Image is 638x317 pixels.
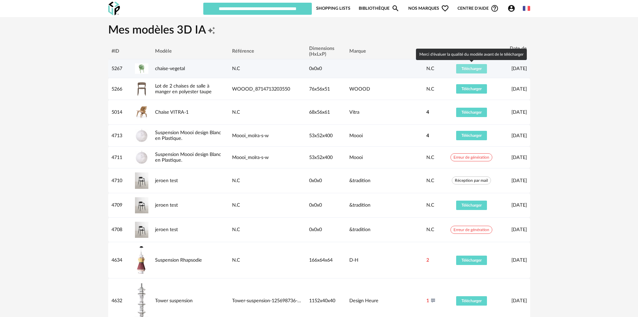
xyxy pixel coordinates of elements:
[456,131,487,140] button: Télécharger
[346,227,423,232] div: &tradition
[155,152,221,163] a: Suspension Moooi design Blanc en Plastique.
[426,133,429,139] span: 4
[450,226,492,234] span: Erreur de génération
[497,257,530,263] div: [DATE]
[497,133,530,139] div: [DATE]
[207,23,215,38] span: Creation icon
[229,48,306,54] div: Référence
[306,133,346,139] div: 53x52x400
[108,155,132,160] div: 4711
[306,257,346,263] div: 166x64x64
[497,178,530,183] div: [DATE]
[346,48,423,54] div: Marque
[426,227,434,232] span: N.C
[457,4,499,12] span: Centre d'aideHelp Circle Outline icon
[306,227,346,232] div: 0x0x0
[426,155,434,160] span: N.C
[426,87,434,92] span: N.C
[426,66,434,71] span: N.C
[108,133,132,139] div: 4713
[232,66,240,71] span: N.C
[426,298,429,304] span: 1
[108,48,132,54] div: #ID
[108,23,530,38] h1: Mes modèles 3D IA
[359,2,400,15] a: BibliothèqueMagnify icon
[155,84,212,94] a: Lot de 2 chaises de salle à manger en polyester taupe
[346,298,423,304] div: Design Heure
[155,227,178,232] a: jeroen test
[426,109,429,115] span: 4
[155,203,178,208] a: jeroen test
[346,109,423,115] div: Vitra
[497,202,530,208] div: [DATE]
[306,298,346,304] div: 1152x40x40
[456,84,487,94] button: Télécharger
[346,202,423,208] div: &tradition
[108,66,132,71] div: 5267
[135,172,148,189] img: jeroen test
[316,2,350,15] a: Shopping Lists
[135,246,148,274] img: Suspension Rhapsodie
[450,153,492,161] span: Erreur de génération
[135,129,148,142] img: Suspension Moooi design Blanc en Plastique.
[462,134,482,138] span: Télécharger
[462,299,482,303] span: Télécharger
[155,258,202,263] a: Suspension Rhapsodie
[346,86,423,92] div: WOOOD
[426,257,429,263] span: 2
[497,109,530,115] div: [DATE]
[507,4,518,12] span: Account Circle icon
[456,296,487,306] button: Télécharger
[346,257,423,263] div: D-H
[232,258,240,263] span: N.C
[497,66,530,71] div: [DATE]
[462,110,482,114] span: Télécharger
[135,82,148,96] img: Lot de 2 chaises de salle à manger en polyester taupe
[108,2,120,15] img: OXP
[426,178,434,183] span: N.C
[456,64,487,73] button: Télécharger
[306,109,346,115] div: 68x56x61
[232,133,269,138] span: Moooi_molra-s-w
[155,178,178,183] a: jeroen test
[306,66,346,71] div: 0x0x0
[452,176,491,184] span: Réception par mail
[456,201,487,210] button: Télécharger
[232,227,240,232] span: N.C
[456,256,487,265] button: Télécharger
[441,4,449,12] span: Heart Outline icon
[507,4,515,12] span: Account Circle icon
[462,258,482,262] span: Télécharger
[408,2,449,15] span: Nos marques
[416,49,527,60] div: Merci d'évaluer la qualité du modèle avant de le télécharger
[108,257,132,263] div: 4634
[232,203,240,208] span: N.C
[135,63,148,74] img: chaise-vegetal
[497,86,530,92] div: [DATE]
[462,203,482,207] span: Télécharger
[135,151,148,164] img: Suspension Moooi design Blanc en Plastique.
[108,109,132,115] div: 5014
[232,298,305,303] span: Tower-suspension-125698736-236
[346,178,423,183] div: &tradition
[135,197,148,213] img: jeroen test
[232,178,240,183] span: N.C
[152,48,229,54] div: Modèle
[108,202,132,208] div: 4709
[155,298,193,303] a: Tower suspension
[306,155,346,160] div: 53x52x400
[155,130,221,141] a: Suspension Moooi design Blanc en Plastique.
[462,67,482,71] span: Télécharger
[306,178,346,183] div: 0x0x0
[497,155,530,160] div: [DATE]
[232,110,240,115] span: N.C
[456,108,487,117] button: Télécharger
[306,46,346,57] div: Dimensions (HxLxP)
[497,298,530,304] div: [DATE]
[108,298,132,304] div: 4632
[346,155,423,160] div: Moooi
[523,5,530,12] img: fr
[392,4,400,12] span: Magnify icon
[232,87,290,92] span: WOOOD_8714713203550
[108,178,132,183] div: 4710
